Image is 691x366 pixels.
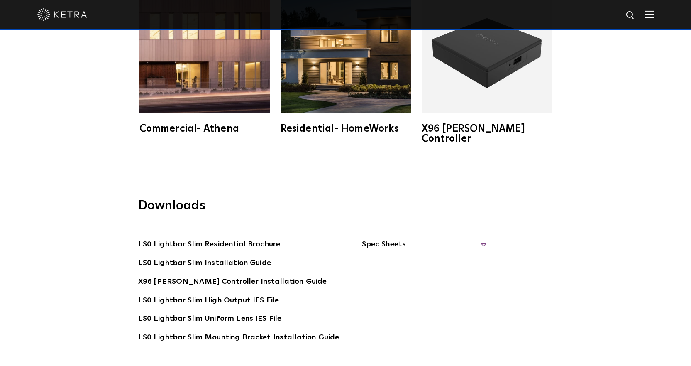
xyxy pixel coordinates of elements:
span: Spec Sheets [362,238,486,257]
a: LS0 Lightbar Slim Uniform Lens IES File [138,313,282,326]
a: LS0 Lightbar Slim High Output IES File [138,295,279,308]
div: Commercial- Athena [139,124,270,134]
a: LS0 Lightbar Slim Mounting Bracket Installation Guide [138,332,339,345]
a: X96 [PERSON_NAME] Controller Installation Guide [138,276,327,289]
img: search icon [625,10,636,21]
div: X96 [PERSON_NAME] Controller [422,124,552,144]
img: ketra-logo-2019-white [37,8,87,21]
a: LS0 Lightbar Slim Residential Brochure [138,238,281,252]
a: LS0 Lightbar Slim Installation Guide [138,257,271,270]
img: Hamburger%20Nav.svg [645,10,654,18]
div: Residential- HomeWorks [281,124,411,134]
h3: Downloads [138,198,553,219]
